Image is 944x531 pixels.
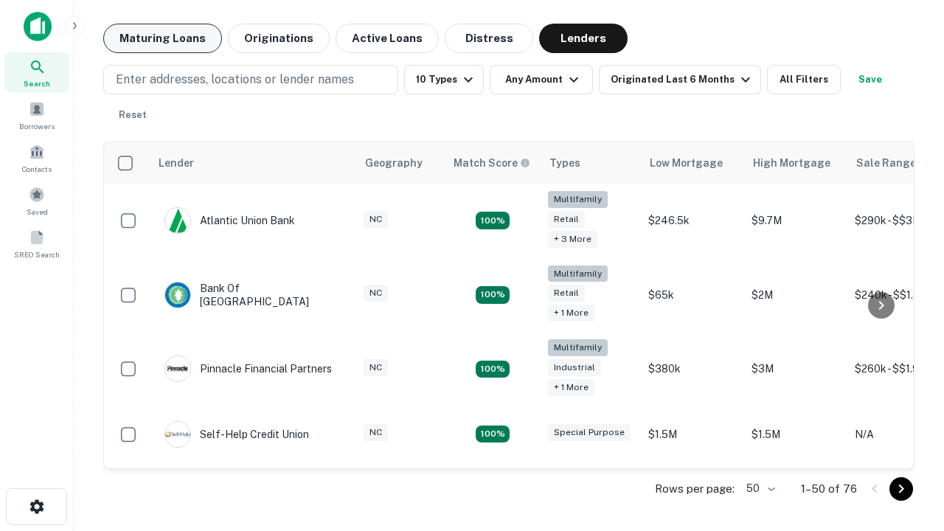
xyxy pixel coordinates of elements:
div: Multifamily [548,191,608,208]
button: Save your search to get updates of matches that match your search criteria. [847,65,894,94]
button: Reset [109,100,156,130]
p: Enter addresses, locations or lender names [116,71,354,88]
a: Search [4,52,69,92]
div: Special Purpose [548,424,631,441]
div: Originated Last 6 Months [611,71,754,88]
img: picture [165,356,190,381]
div: Sale Range [856,154,916,172]
th: High Mortgage [744,142,847,184]
div: Geography [365,154,423,172]
div: NC [364,285,388,302]
div: Bank Of [GEOGRAPHIC_DATA] [164,282,341,308]
span: Borrowers [19,120,55,132]
div: Types [549,154,580,172]
div: High Mortgage [753,154,830,172]
td: $1.5M [641,406,744,462]
div: Matching Properties: 17, hasApolloMatch: undefined [476,286,510,304]
div: Matching Properties: 13, hasApolloMatch: undefined [476,361,510,378]
div: Retail [548,211,585,228]
th: Geography [356,142,445,184]
button: Go to next page [889,477,913,501]
button: 10 Types [404,65,484,94]
th: Types [541,142,641,184]
div: Self-help Credit Union [164,421,309,448]
div: NC [364,211,388,228]
div: Lender [159,154,194,172]
div: Atlantic Union Bank [164,207,295,234]
td: $380k [641,332,744,406]
div: + 1 more [548,379,594,396]
div: Low Mortgage [650,154,723,172]
div: Retail [548,285,585,302]
td: $246.5k [641,184,744,258]
div: Matching Properties: 10, hasApolloMatch: undefined [476,212,510,229]
img: capitalize-icon.png [24,12,52,41]
h6: Match Score [454,155,527,171]
a: Contacts [4,138,69,178]
button: Enter addresses, locations or lender names [103,65,398,94]
button: Originations [228,24,330,53]
div: Pinnacle Financial Partners [164,355,332,382]
span: Saved [27,206,48,218]
span: SREO Search [14,249,60,260]
td: $65k [641,258,744,333]
button: All Filters [767,65,841,94]
td: $9.7M [744,184,847,258]
img: picture [165,422,190,447]
div: Multifamily [548,265,608,282]
div: + 3 more [548,231,597,248]
div: Capitalize uses an advanced AI algorithm to match your search with the best lender. The match sco... [454,155,530,171]
img: picture [165,208,190,233]
a: SREO Search [4,223,69,263]
td: $3M [744,332,847,406]
a: Borrowers [4,95,69,135]
th: Low Mortgage [641,142,744,184]
button: Lenders [539,24,628,53]
div: Matching Properties: 11, hasApolloMatch: undefined [476,426,510,443]
td: $1.5M [744,406,847,462]
a: Saved [4,181,69,221]
div: + 1 more [548,305,594,322]
th: Capitalize uses an advanced AI algorithm to match your search with the best lender. The match sco... [445,142,541,184]
button: Distress [445,24,533,53]
td: $2M [744,258,847,333]
div: Multifamily [548,339,608,356]
iframe: Chat Widget [870,413,944,484]
p: 1–50 of 76 [801,480,857,498]
div: Industrial [548,359,601,376]
button: Originated Last 6 Months [599,65,761,94]
button: Any Amount [490,65,593,94]
button: Maturing Loans [103,24,222,53]
div: NC [364,359,388,376]
span: Contacts [22,163,52,175]
img: picture [165,282,190,308]
p: Rows per page: [655,480,735,498]
div: NC [364,424,388,441]
div: 50 [740,478,777,499]
th: Lender [150,142,356,184]
span: Search [24,77,50,89]
button: Active Loans [336,24,439,53]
